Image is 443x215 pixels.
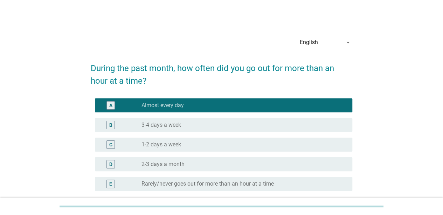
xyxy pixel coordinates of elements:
label: 1-2 days a week [141,141,181,148]
div: D [109,160,112,168]
label: Rarely/never goes out for more than an hour at a time [141,180,274,187]
label: Almost every day [141,102,184,109]
div: A [109,102,112,109]
div: B [109,121,112,129]
div: English [300,39,318,46]
div: E [109,180,112,187]
div: C [109,141,112,148]
i: arrow_drop_down [344,38,352,47]
label: 2-3 days a month [141,161,185,168]
label: 3-4 days a week [141,122,181,129]
h2: During the past month, how often did you go out for more than an hour at a time? [91,55,352,87]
